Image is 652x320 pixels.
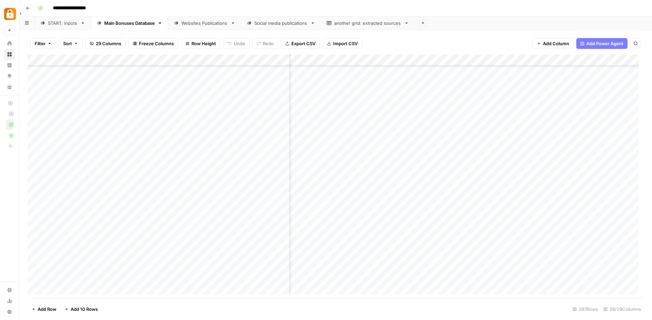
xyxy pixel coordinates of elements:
[323,38,362,49] button: Import CSV
[35,16,91,30] a: START: inputs
[91,16,168,30] a: Main Bonuses Database
[192,40,216,47] span: Row Height
[59,38,83,49] button: Sort
[4,82,15,92] a: Your Data
[4,60,15,71] a: Insights
[104,20,155,26] div: Main Bonuses Database
[223,38,250,49] button: Undo
[586,40,623,47] span: Add Power Agent
[181,38,220,49] button: Row Height
[128,38,178,49] button: Freeze Columns
[570,304,601,315] div: 397 Rows
[38,306,56,313] span: Add Row
[4,71,15,82] a: Opportunities
[48,20,78,26] div: START: inputs
[241,16,321,30] a: Social media publications
[30,38,56,49] button: Filter
[543,40,569,47] span: Add Column
[334,20,401,26] div: another grid: extracted sources
[234,40,245,47] span: Undo
[168,16,241,30] a: Websites Publications
[281,38,320,49] button: Export CSV
[252,38,278,49] button: Redo
[321,16,415,30] a: another grid: extracted sources
[291,40,315,47] span: Export CSV
[4,306,15,317] button: Help + Support
[4,285,15,296] a: Settings
[96,40,121,47] span: 29 Columns
[181,20,228,26] div: Websites Publications
[4,49,15,60] a: Browse
[263,40,274,47] span: Redo
[60,304,102,315] button: Add 10 Rows
[4,38,15,49] a: Home
[576,38,628,49] button: Add Power Agent
[85,38,126,49] button: 29 Columns
[333,40,358,47] span: Import CSV
[601,304,644,315] div: 29/29 Columns
[4,5,15,22] button: Workspace: Adzz
[71,306,98,313] span: Add 10 Rows
[532,38,574,49] button: Add Column
[139,40,174,47] span: Freeze Columns
[35,40,46,47] span: Filter
[4,8,16,20] img: Adzz Logo
[63,40,72,47] span: Sort
[4,296,15,306] a: Usage
[28,304,60,315] button: Add Row
[254,20,308,26] div: Social media publications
